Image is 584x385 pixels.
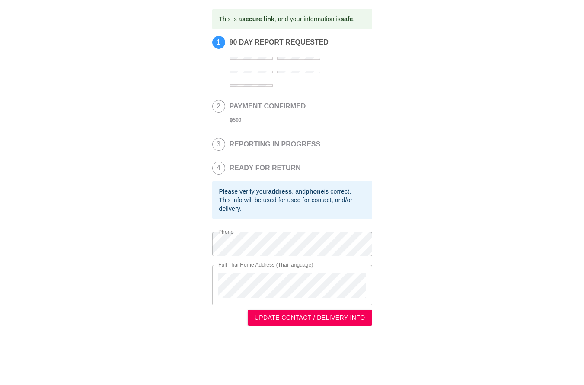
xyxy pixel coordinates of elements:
[230,164,301,172] h2: READY FOR RETURN
[230,38,368,46] h2: 90 DAY REPORT REQUESTED
[268,188,292,195] b: address
[230,102,306,110] h2: PAYMENT CONFIRMED
[219,11,355,27] div: This is a , and your information is .
[219,196,365,213] div: This info will be used for used for contact, and/or delivery.
[248,310,372,326] button: UPDATE CONTACT / DELIVERY INFO
[306,188,324,195] b: phone
[230,117,242,123] b: ฿ 500
[213,138,225,150] span: 3
[213,162,225,174] span: 4
[213,36,225,48] span: 1
[213,100,225,112] span: 2
[219,187,365,196] div: Please verify your , and is correct.
[242,16,274,22] b: secure link
[341,16,353,22] b: safe
[230,140,321,148] h2: REPORTING IN PROGRESS
[255,312,365,323] span: UPDATE CONTACT / DELIVERY INFO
